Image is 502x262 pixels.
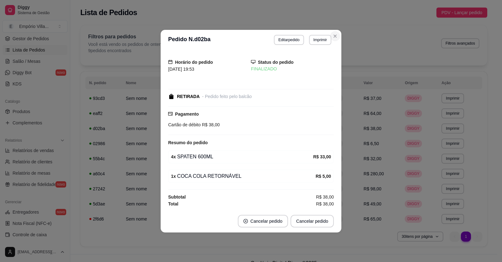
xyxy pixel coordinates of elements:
[330,31,340,41] button: Close
[177,93,200,100] div: RETIRADA
[309,35,331,45] button: Imprimir
[171,153,313,161] div: SPATEN 600ML
[171,154,176,159] strong: 4 x
[251,66,334,72] div: FINALIZADO
[316,194,334,200] span: R$ 38,00
[168,194,186,199] strong: Subtotal
[168,35,211,45] h3: Pedido N. d02ba
[168,67,194,72] span: [DATE] 19:53
[171,174,176,179] strong: 1 x
[316,174,331,179] strong: R$ 5,00
[201,122,220,127] span: R$ 38,00
[171,172,316,180] div: COCA COLA RETORNÁVEL
[168,201,178,206] strong: Total
[274,35,304,45] button: Editarpedido
[168,112,173,116] span: credit-card
[175,112,199,117] strong: Pagamento
[238,215,288,227] button: close-circleCancelar pedido
[251,60,255,64] span: desktop
[258,60,294,65] strong: Status do pedido
[168,122,201,127] span: Cartão de débito
[313,154,331,159] strong: R$ 33,00
[168,60,173,64] span: calendar
[202,93,252,100] div: - Pedido feito pelo balcão
[316,200,334,207] span: R$ 38,00
[175,60,213,65] strong: Horário do pedido
[243,219,248,223] span: close-circle
[168,140,208,145] strong: Resumo do pedido
[291,215,334,227] button: Cancelar pedido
